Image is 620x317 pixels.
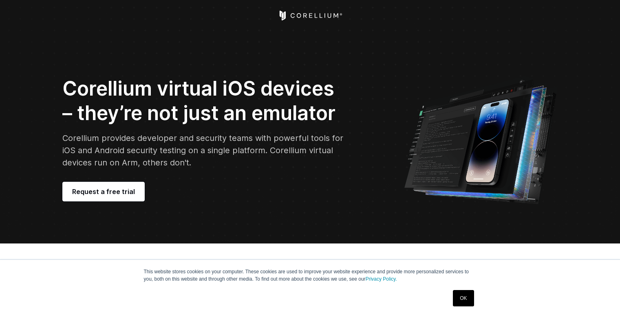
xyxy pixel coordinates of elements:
[278,11,342,20] a: Corellium Home
[62,182,145,201] a: Request a free trial
[366,276,397,282] a: Privacy Policy.
[404,74,558,204] img: Corellium UI
[62,132,347,169] p: Corellium provides developer and security teams with powerful tools for iOS and Android security ...
[72,187,135,196] span: Request a free trial
[453,290,474,306] a: OK
[62,76,347,125] h2: Corellium virtual iOS devices – they’re not just an emulator
[144,268,477,283] p: This website stores cookies on your computer. These cookies are used to improve your website expe...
